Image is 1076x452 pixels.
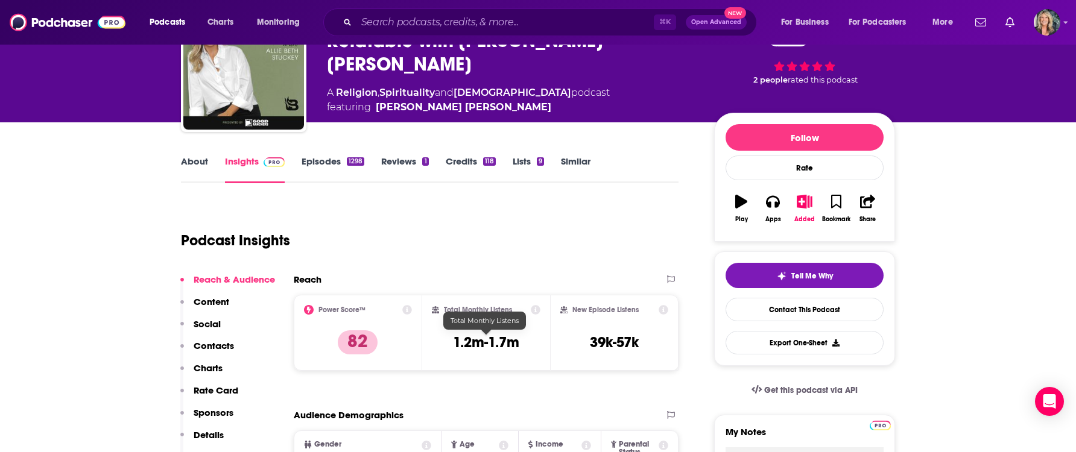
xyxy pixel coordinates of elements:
[691,19,741,25] span: Open Advanced
[726,124,884,151] button: Follow
[1035,387,1064,416] div: Open Intercom Messenger
[336,87,378,98] a: Religion
[294,274,321,285] h2: Reach
[379,87,435,98] a: Spirituality
[451,316,519,325] span: Total Monthly Listens
[378,87,379,98] span: ,
[714,17,895,93] div: 82 2 peoplerated this podcast
[726,331,884,354] button: Export One-Sheet
[181,155,208,183] a: About
[248,13,315,32] button: open menu
[444,306,512,314] h2: Total Monthly Listens
[753,75,788,84] span: 2 people
[180,407,233,429] button: Sponsors
[773,13,844,32] button: open menu
[194,296,229,307] p: Content
[381,155,428,183] a: Reviews1
[180,362,223,385] button: Charts
[789,187,820,230] button: Added
[859,216,876,223] div: Share
[194,340,234,351] p: Contacts
[970,12,991,33] a: Show notifications dropdown
[347,157,364,166] div: 1298
[327,86,610,115] div: A podcast
[180,429,224,451] button: Details
[453,333,519,351] h3: 1.2m-1.7m
[150,14,185,31] span: Podcasts
[180,385,238,407] button: Rate Card
[180,296,229,318] button: Content
[454,87,571,98] a: [DEMOGRAPHIC_DATA]
[194,429,224,441] p: Details
[194,362,223,374] p: Charts
[852,187,884,230] button: Share
[314,441,341,448] span: Gender
[1001,12,1019,33] a: Show notifications dropdown
[338,330,378,354] p: 82
[841,13,924,32] button: open menu
[822,216,850,223] div: Bookmark
[513,155,544,183] a: Lists9
[264,157,285,167] img: Podchaser Pro
[194,385,238,396] p: Rate Card
[726,155,884,180] div: Rate
[460,441,475,448] span: Age
[1034,9,1060,36] img: User Profile
[777,271,786,281] img: tell me why sparkle
[194,407,233,418] p: Sponsors
[590,333,639,351] h3: 39k-57k
[183,9,304,130] img: Relatable with Allie Beth Stuckey
[726,426,884,447] label: My Notes
[764,385,858,395] span: Get this podcast via API
[335,8,768,36] div: Search podcasts, credits, & more...
[302,155,364,183] a: Episodes1298
[10,11,125,34] img: Podchaser - Follow, Share and Rate Podcasts
[318,306,366,314] h2: Power Score™
[742,375,867,405] a: Get this podcast via API
[200,13,241,32] a: Charts
[141,13,201,32] button: open menu
[181,231,290,250] h1: Podcast Insights
[561,155,590,183] a: Similar
[294,409,403,421] h2: Audience Demographics
[572,306,639,314] h2: New Episode Listens
[757,187,788,230] button: Apps
[726,263,884,288] button: tell me why sparkleTell Me Why
[849,14,907,31] span: For Podcasters
[422,157,428,166] div: 1
[781,14,829,31] span: For Business
[1034,9,1060,36] span: Logged in as lisa.beech
[435,87,454,98] span: and
[820,187,852,230] button: Bookmark
[356,13,654,32] input: Search podcasts, credits, & more...
[180,274,275,296] button: Reach & Audience
[735,216,748,223] div: Play
[483,157,496,166] div: 118
[724,7,746,19] span: New
[932,14,953,31] span: More
[225,155,285,183] a: InsightsPodchaser Pro
[654,14,676,30] span: ⌘ K
[686,15,747,30] button: Open AdvancedNew
[327,100,610,115] span: featuring
[180,318,221,341] button: Social
[726,187,757,230] button: Play
[376,100,551,115] a: Allie Beth Stuckey
[726,298,884,321] a: Contact This Podcast
[446,155,496,183] a: Credits118
[194,318,221,330] p: Social
[1034,9,1060,36] button: Show profile menu
[794,216,815,223] div: Added
[791,271,833,281] span: Tell Me Why
[207,14,233,31] span: Charts
[537,157,544,166] div: 9
[765,216,781,223] div: Apps
[536,441,563,448] span: Income
[257,14,300,31] span: Monitoring
[870,421,891,430] img: Podchaser Pro
[924,13,968,32] button: open menu
[788,75,858,84] span: rated this podcast
[870,419,891,430] a: Pro website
